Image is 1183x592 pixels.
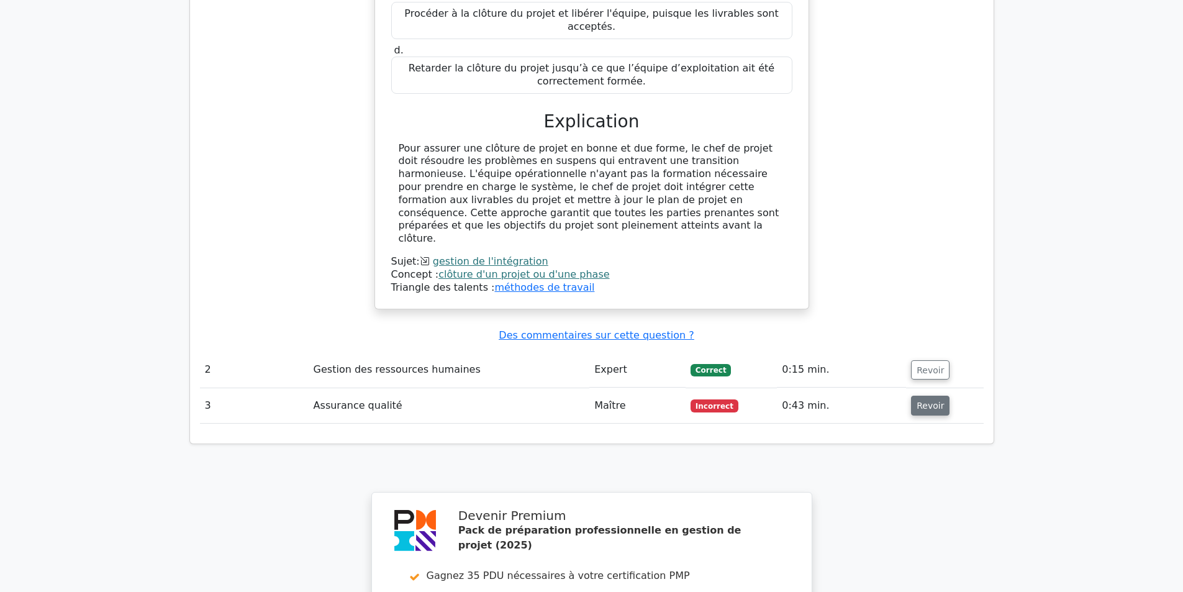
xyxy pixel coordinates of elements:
font: Revoir [917,365,944,375]
font: Incorrect [696,402,733,411]
font: Assurance qualité [314,399,402,411]
a: clôture d'un projet ou d'une phase [438,268,609,280]
font: Retarder la clôture du projet jusqu’à ce que l’équipe d’exploitation ait été correctement formée. [409,62,774,87]
font: Triangle des talents : [391,281,495,293]
a: gestion de l'intégration [433,255,548,267]
font: Expert [594,363,627,375]
font: d. [394,44,404,56]
font: Concept : [391,268,439,280]
font: Maître [594,399,625,411]
button: Revoir [911,360,950,380]
font: Sujet: [391,255,420,267]
font: Procéder à la clôture du projet et libérer l'équipe, puisque les livrables sont acceptés. [404,7,778,32]
font: Gestion des ressources humaines [314,363,481,375]
font: 0:43 min. [782,399,829,411]
a: Des commentaires sur cette question ? [499,329,694,341]
font: Explication [544,111,640,132]
font: Revoir [917,401,944,411]
font: 2 [205,363,211,375]
a: méthodes de travail [494,281,594,293]
button: Revoir [911,396,950,416]
font: 0:15 min. [782,363,829,375]
font: Correct [696,366,727,375]
font: 3 [205,399,211,411]
font: Pour assurer une clôture de projet en bonne et due forme, le chef de projet doit résoudre les pro... [399,142,779,245]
